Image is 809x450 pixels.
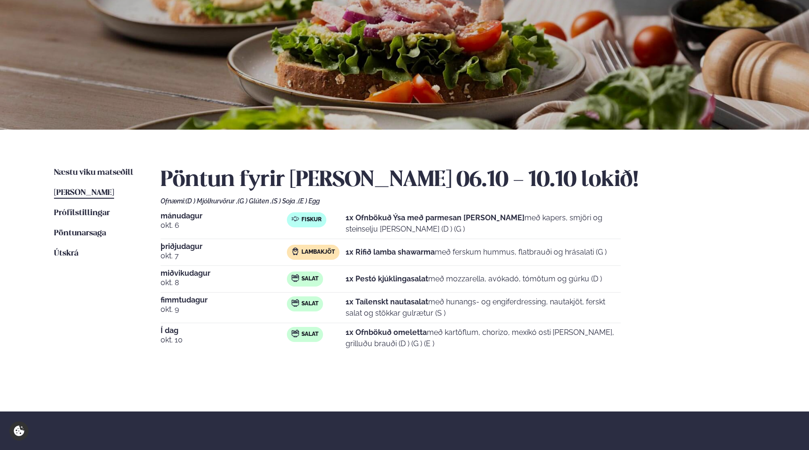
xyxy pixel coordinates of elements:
span: (D ) Mjólkurvörur , [185,197,238,205]
span: (E ) Egg [298,197,320,205]
strong: 1x Rifið lamba shawarma [346,248,435,256]
span: fimmtudagur [161,296,287,304]
p: með kapers, smjöri og steinselju [PERSON_NAME] (D ) (G ) [346,212,621,235]
span: Pöntunarsaga [54,229,106,237]
img: salad.svg [292,274,299,282]
span: okt. 7 [161,250,287,262]
img: Lamb.svg [292,248,299,255]
span: okt. 8 [161,277,287,288]
a: Pöntunarsaga [54,228,106,239]
span: Salat [301,275,318,283]
a: Cookie settings [9,421,29,441]
a: Útskrá [54,248,78,259]
span: mánudagur [161,212,287,220]
span: okt. 6 [161,220,287,231]
span: Í dag [161,327,287,334]
h2: Pöntun fyrir [PERSON_NAME] 06.10 - 10.10 lokið! [161,167,755,194]
span: þriðjudagur [161,243,287,250]
span: Útskrá [54,249,78,257]
img: fish.svg [292,215,299,223]
a: Næstu viku matseðill [54,167,133,178]
strong: 1x Pestó kjúklingasalat [346,274,428,283]
span: okt. 10 [161,334,287,346]
span: Salat [301,331,318,338]
span: (S ) Soja , [272,197,298,205]
a: Prófílstillingar [54,208,110,219]
p: með hunangs- og engiferdressing, nautakjöt, ferskt salat og stökkar gulrætur (S ) [346,296,621,319]
span: Fiskur [301,216,322,224]
span: miðvikudagur [161,270,287,277]
div: Ofnæmi: [161,197,755,205]
p: með kartöflum, chorizo, mexíkó osti [PERSON_NAME], grilluðu brauði (D ) (G ) (E ) [346,327,621,349]
p: með mozzarella, avókadó, tómötum og gúrku (D ) [346,273,602,285]
span: Næstu viku matseðill [54,169,133,177]
strong: 1x Taílenskt nautasalat [346,297,428,306]
p: með ferskum hummus, flatbrauði og hrásalati (G ) [346,247,607,258]
strong: 1x Ofnbökuð Ýsa með parmesan [PERSON_NAME] [346,213,524,222]
span: Salat [301,300,318,308]
span: [PERSON_NAME] [54,189,114,197]
span: okt. 9 [161,304,287,315]
img: salad.svg [292,299,299,307]
a: [PERSON_NAME] [54,187,114,199]
span: Lambakjöt [301,248,335,256]
img: salad.svg [292,330,299,337]
strong: 1x Ofnbökuð omeletta [346,328,427,337]
span: (G ) Glúten , [238,197,272,205]
span: Prófílstillingar [54,209,110,217]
